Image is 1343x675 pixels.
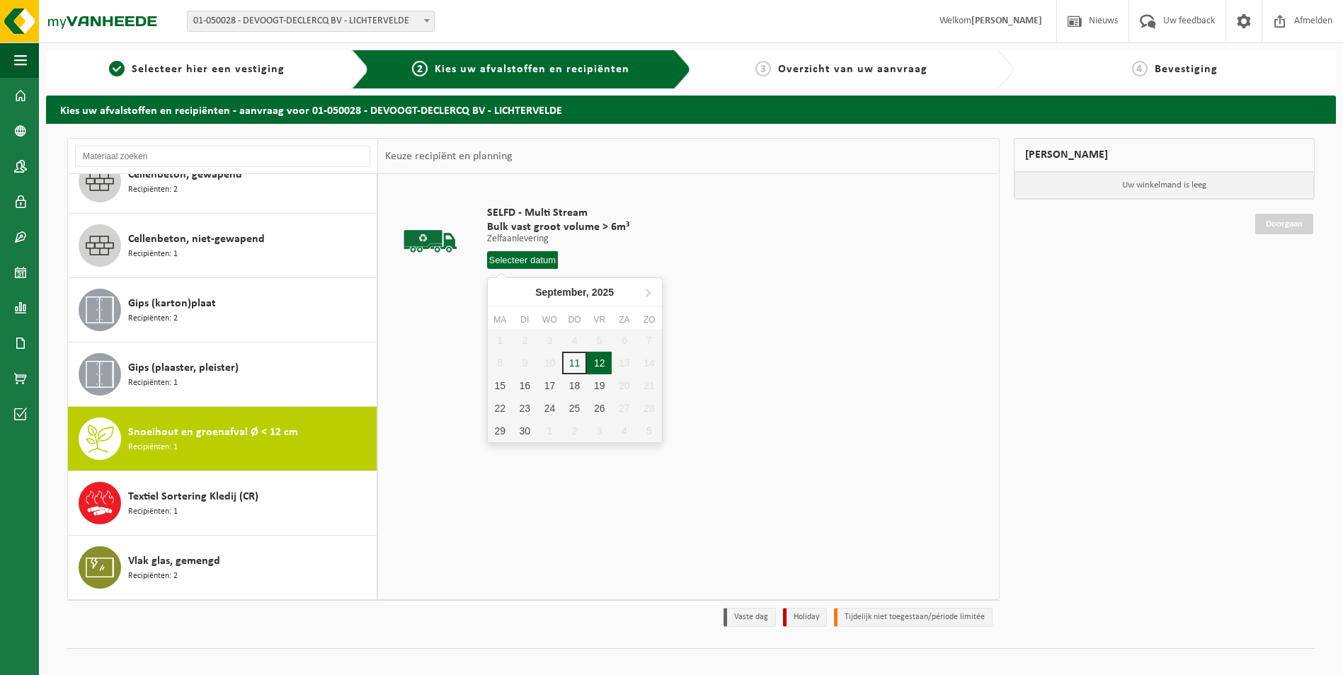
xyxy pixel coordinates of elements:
div: za [612,313,636,327]
div: 11 [562,352,587,374]
div: Keuze recipiënt en planning [378,139,520,174]
span: Recipiënten: 2 [128,183,178,197]
p: Zelfaanlevering [487,234,629,244]
span: Cellenbeton, niet-gewapend [128,231,265,248]
li: Tijdelijk niet toegestaan/période limitée [834,608,993,627]
strong: [PERSON_NAME] [971,16,1042,26]
div: vr [587,313,612,327]
div: 25 [562,397,587,420]
span: 3 [755,61,771,76]
span: Recipiënten: 1 [128,505,178,519]
input: Materiaal zoeken [75,146,370,167]
span: Textiel Sortering Kledij (CR) [128,488,258,505]
span: Bulk vast groot volume > 6m³ [487,220,629,234]
div: 24 [537,397,562,420]
div: 3 [587,420,612,442]
button: Vlak glas, gemengd Recipiënten: 2 [68,536,377,599]
a: Doorgaan [1255,214,1313,234]
button: Textiel Sortering Kledij (CR) Recipiënten: 1 [68,471,377,536]
div: ma [488,313,513,327]
div: 22 [488,397,513,420]
a: 1Selecteer hier een vestiging [53,61,341,78]
span: Selecteer hier een vestiging [132,64,285,75]
span: Recipiënten: 2 [128,570,178,583]
div: 15 [488,374,513,397]
div: 19 [587,374,612,397]
li: Holiday [783,608,827,627]
i: 2025 [592,287,614,297]
div: 2 [562,420,587,442]
span: Recipiënten: 1 [128,441,178,454]
span: Recipiënten: 2 [128,312,178,325]
span: Kies uw afvalstoffen en recipiënten [435,64,629,75]
span: 4 [1132,61,1148,76]
span: Overzicht van uw aanvraag [778,64,927,75]
h2: Kies uw afvalstoffen en recipiënten - aanvraag voor 01-050028 - DEVOOGT-DECLERCQ BV - LICHTERVELDE [46,96,1336,123]
div: do [562,313,587,327]
span: Snoeihout en groenafval Ø < 12 cm [128,424,298,441]
span: Gips (plaaster, pleister) [128,359,239,376]
span: Gips (karton)plaat [128,295,216,312]
button: Cellenbeton, niet-gewapend Recipiënten: 1 [68,214,377,278]
div: 1 [537,420,562,442]
span: Recipiënten: 1 [128,248,178,261]
input: Selecteer datum [487,251,559,269]
li: Vaste dag [724,608,776,627]
div: 17 [537,374,562,397]
span: Cellenbeton, gewapend [128,166,242,183]
div: 16 [513,374,537,397]
div: zo [636,313,661,327]
span: Recipiënten: 1 [128,376,178,390]
button: Snoeihout en groenafval Ø < 12 cm Recipiënten: 1 [68,407,377,471]
button: Gips (plaaster, pleister) Recipiënten: 1 [68,342,377,407]
span: Vlak glas, gemengd [128,553,220,570]
p: Uw winkelmand is leeg [1015,172,1315,199]
span: 01-050028 - DEVOOGT-DECLERCQ BV - LICHTERVELDE [187,11,435,32]
div: 26 [587,397,612,420]
div: wo [537,313,562,327]
button: Gips (karton)plaat Recipiënten: 2 [68,278,377,342]
span: 1 [109,61,125,76]
button: Cellenbeton, gewapend Recipiënten: 2 [68,149,377,214]
span: SELFD - Multi Stream [487,206,629,220]
div: di [513,313,537,327]
span: 01-050028 - DEVOOGT-DECLERCQ BV - LICHTERVELDE [188,11,434,31]
div: 29 [488,420,513,442]
div: 18 [562,374,587,397]
div: 23 [513,397,537,420]
div: September, [530,281,619,304]
span: 2 [412,61,428,76]
div: 30 [513,420,537,442]
div: [PERSON_NAME] [1014,138,1315,172]
div: 12 [587,352,612,374]
span: Bevestiging [1155,64,1218,75]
